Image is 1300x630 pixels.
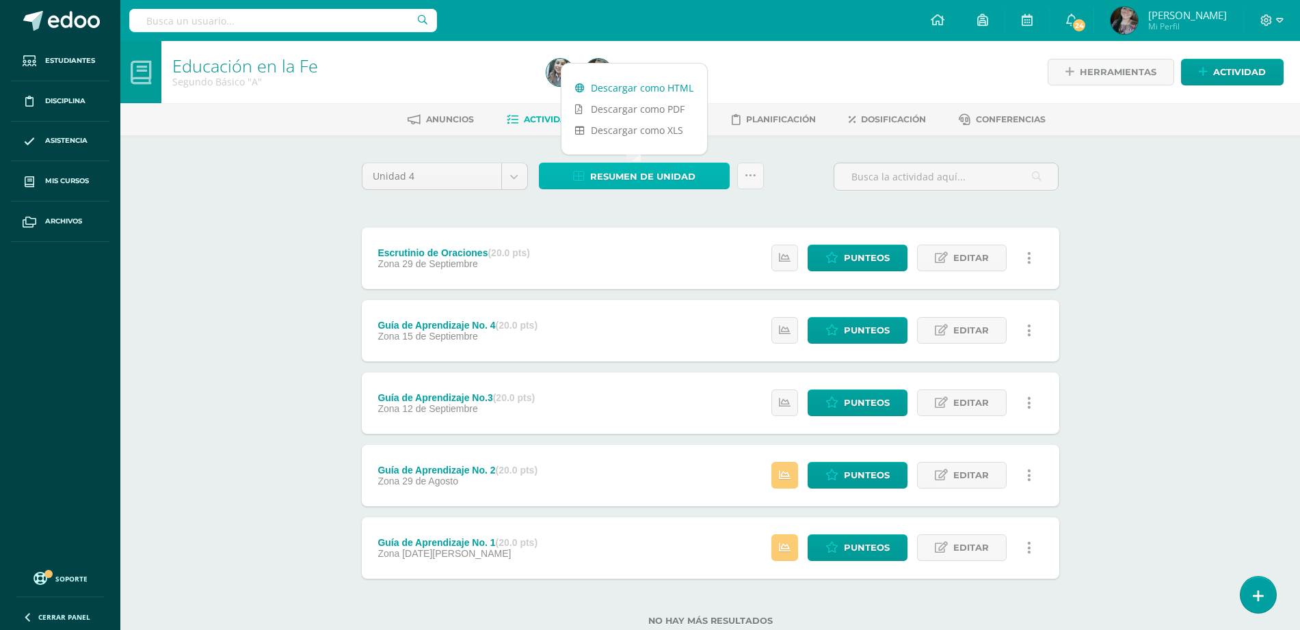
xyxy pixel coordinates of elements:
h1: Educación en la Fe [172,56,530,75]
a: Disciplina [11,81,109,122]
a: Descargar como XLS [561,120,707,141]
input: Busca un usuario... [129,9,437,32]
a: Archivos [11,202,109,242]
div: Guía de Aprendizaje No. 4 [377,320,538,331]
a: Estudiantes [11,41,109,81]
img: b5ba50f65ad5dabcfd4408fb91298ba6.png [1111,7,1138,34]
a: Soporte [16,569,104,587]
span: Punteos [844,390,890,415]
span: [DATE][PERSON_NAME] [402,548,511,559]
span: Editar [953,463,989,488]
span: Editar [953,245,989,271]
span: Dosificación [861,114,926,124]
a: Unidad 4 [362,163,527,189]
a: Actividad [1181,59,1284,85]
a: Dosificación [849,109,926,131]
a: Conferencias [959,109,1046,131]
strong: (20.0 pts) [496,320,538,331]
span: 15 de Septiembre [402,331,478,342]
a: Punteos [808,317,907,344]
div: Escrutinio de Oraciones [377,247,530,258]
span: Estudiantes [45,55,95,66]
a: Punteos [808,462,907,489]
a: Punteos [808,389,907,416]
strong: (20.0 pts) [496,465,538,476]
span: Zona [377,403,399,414]
span: Archivos [45,216,82,227]
span: Resumen de unidad [590,164,695,189]
span: Zona [377,331,399,342]
span: 29 de Septiembre [402,258,478,269]
span: Cerrar panel [38,612,90,622]
span: Mis cursos [45,176,89,187]
span: Zona [377,548,399,559]
a: Herramientas [1048,59,1174,85]
span: Editar [953,535,989,560]
div: Segundo Básico 'A' [172,75,530,88]
a: Anuncios [408,109,474,131]
div: Guía de Aprendizaje No. 1 [377,537,538,548]
a: Descargar como PDF [561,98,707,120]
a: Asistencia [11,122,109,162]
a: Planificación [732,109,816,131]
span: Editar [953,390,989,415]
span: Zona [377,476,399,487]
span: Herramientas [1080,59,1156,85]
span: Planificación [746,114,816,124]
a: Mis cursos [11,161,109,202]
span: Actividad [1213,59,1266,85]
a: Educación en la Fe [172,54,318,77]
a: Actividades [507,109,584,131]
span: Punteos [844,535,890,560]
span: Asistencia [45,135,88,146]
span: Zona [377,258,399,269]
label: No hay más resultados [362,616,1059,626]
a: Punteos [808,245,907,271]
strong: (20.0 pts) [496,537,538,548]
span: Unidad 4 [373,163,491,189]
span: Disciplina [45,96,85,107]
span: Soporte [55,574,88,584]
img: b5ba50f65ad5dabcfd4408fb91298ba6.png [585,59,612,86]
span: 12 de Septiembre [402,403,478,414]
a: Resumen de unidad [539,163,730,189]
span: Punteos [844,318,890,343]
strong: (20.0 pts) [493,392,535,403]
span: Mi Perfil [1148,20,1227,32]
a: Descargar como HTML [561,77,707,98]
span: 24 [1072,18,1087,33]
div: Guía de Aprendizaje No. 2 [377,465,538,476]
span: Conferencias [976,114,1046,124]
div: Guía de Aprendizaje No.3 [377,392,535,403]
span: 29 de Agosto [402,476,458,487]
img: 93a01b851a22af7099796f9ee7ca9c46.png [546,59,574,86]
span: Punteos [844,245,890,271]
span: Anuncios [426,114,474,124]
a: Punteos [808,534,907,561]
span: Punteos [844,463,890,488]
span: [PERSON_NAME] [1148,8,1227,22]
strong: (20.0 pts) [488,247,529,258]
input: Busca la actividad aquí... [834,163,1058,190]
span: Editar [953,318,989,343]
span: Actividades [524,114,584,124]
